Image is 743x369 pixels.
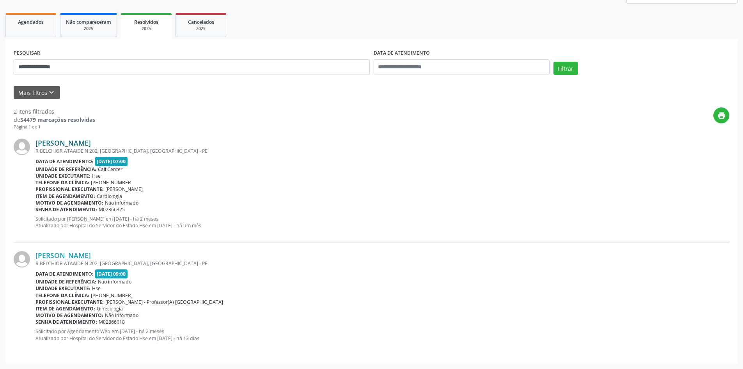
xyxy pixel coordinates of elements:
a: [PERSON_NAME] [35,139,91,147]
span: [PERSON_NAME] [105,186,143,193]
span: M02866325 [99,206,125,213]
label: DATA DE ATENDIMENTO [374,47,430,59]
button: Filtrar [553,62,578,75]
span: [PERSON_NAME] - Professor(A) [GEOGRAPHIC_DATA] [105,299,223,305]
div: 2025 [126,26,166,32]
b: Profissional executante: [35,299,104,305]
img: img [14,139,30,155]
b: Senha de atendimento: [35,206,97,213]
div: R BELCHIOR ATAAIDE N 202, [GEOGRAPHIC_DATA], [GEOGRAPHIC_DATA] - PE [35,148,729,154]
b: Data de atendimento: [35,158,94,165]
div: Página 1 de 1 [14,124,95,130]
span: [PHONE_NUMBER] [91,179,133,186]
b: Telefone da clínica: [35,292,89,299]
b: Unidade executante: [35,173,90,179]
b: Telefone da clínica: [35,179,89,186]
span: Resolvidos [134,19,158,25]
b: Motivo de agendamento: [35,312,103,319]
p: Solicitado por Agendamento Web em [DATE] - há 2 meses Atualizado por Hospital do Servidor do Esta... [35,328,729,341]
span: M02866018 [99,319,125,325]
a: [PERSON_NAME] [35,251,91,260]
span: Agendados [18,19,44,25]
span: Não informado [105,200,138,206]
i: print [717,111,726,120]
div: de [14,116,95,124]
b: Data de atendimento: [35,271,94,277]
span: Não informado [105,312,138,319]
strong: 54479 marcações resolvidas [20,116,95,123]
b: Unidade executante: [35,285,90,292]
span: [DATE] 09:00 [95,269,128,278]
span: Não informado [98,278,131,285]
b: Unidade de referência: [35,166,96,173]
b: Senha de atendimento: [35,319,97,325]
b: Item de agendamento: [35,305,95,312]
b: Item de agendamento: [35,193,95,200]
span: [PHONE_NUMBER] [91,292,133,299]
span: [DATE] 07:00 [95,157,128,166]
img: img [14,251,30,267]
span: Hse [92,285,101,292]
b: Profissional executante: [35,186,104,193]
i: keyboard_arrow_down [47,88,56,97]
span: Cardiologia [97,193,122,200]
label: PESQUISAR [14,47,40,59]
span: Hse [92,173,101,179]
b: Motivo de agendamento: [35,200,103,206]
button: Mais filtroskeyboard_arrow_down [14,86,60,100]
div: 2025 [181,26,220,32]
button: print [713,107,729,123]
span: Call Center [98,166,122,173]
div: 2025 [66,26,111,32]
span: Ginecologia [97,305,123,312]
p: Solicitado por [PERSON_NAME] em [DATE] - há 2 meses Atualizado por Hospital do Servidor do Estado... [35,216,729,229]
b: Unidade de referência: [35,278,96,285]
div: R BELCHIOR ATAAIDE N 202, [GEOGRAPHIC_DATA], [GEOGRAPHIC_DATA] - PE [35,260,729,267]
span: Não compareceram [66,19,111,25]
span: Cancelados [188,19,214,25]
div: 2 itens filtrados [14,107,95,116]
